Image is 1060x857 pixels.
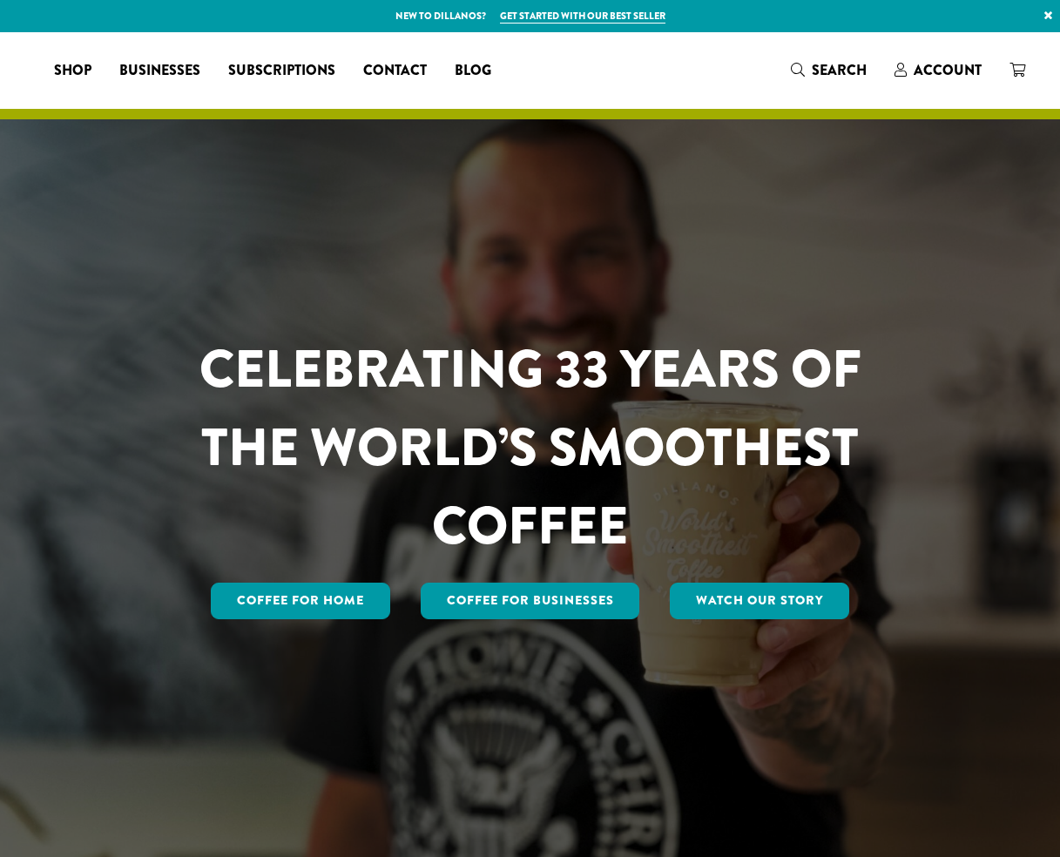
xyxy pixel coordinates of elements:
[148,330,913,565] h1: CELEBRATING 33 YEARS OF THE WORLD’S SMOOTHEST COFFEE
[54,60,91,82] span: Shop
[421,583,640,619] a: Coffee For Businesses
[812,60,867,80] span: Search
[777,56,881,84] a: Search
[500,9,665,24] a: Get started with our best seller
[455,60,491,82] span: Blog
[119,60,200,82] span: Businesses
[363,60,427,82] span: Contact
[40,57,105,84] a: Shop
[914,60,982,80] span: Account
[228,60,335,82] span: Subscriptions
[670,583,849,619] a: Watch Our Story
[211,583,390,619] a: Coffee for Home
